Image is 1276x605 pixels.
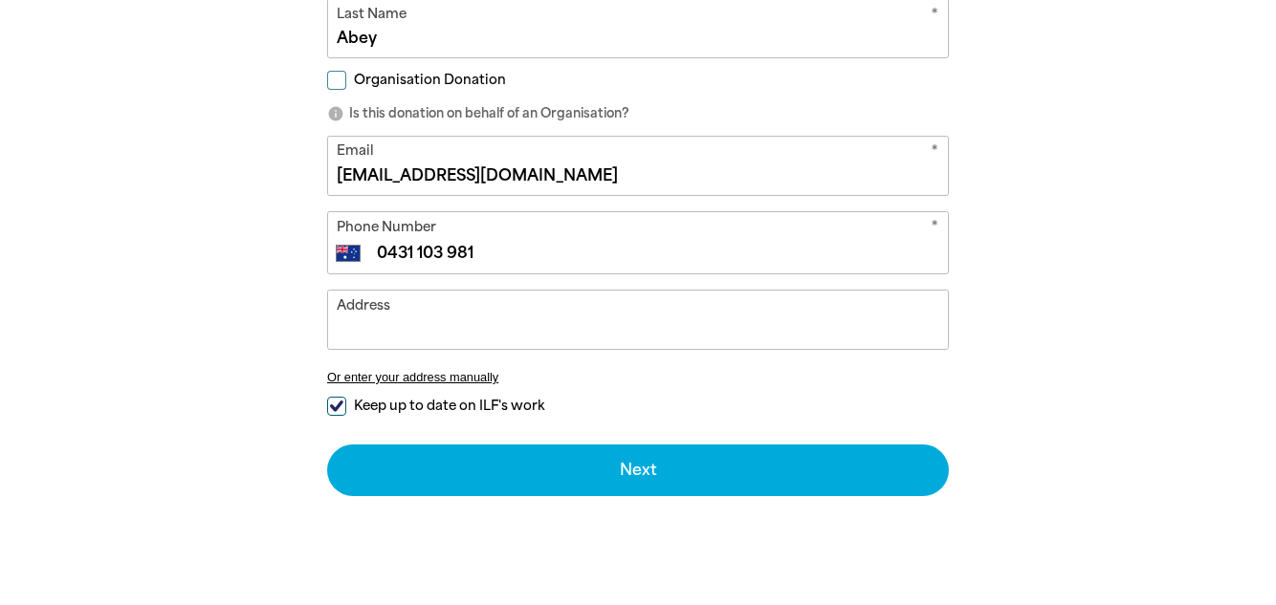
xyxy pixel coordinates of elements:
i: info [327,105,344,122]
button: Next [327,444,949,496]
button: Or enter your address manually [327,370,949,384]
input: Organisation Donation [327,71,346,90]
p: Is this donation on behalf of an Organisation? [327,104,949,123]
span: Keep up to date on ILF's work [354,397,544,415]
span: Organisation Donation [354,71,506,89]
input: Keep up to date on ILF's work [327,397,346,416]
i: Required [931,217,938,241]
